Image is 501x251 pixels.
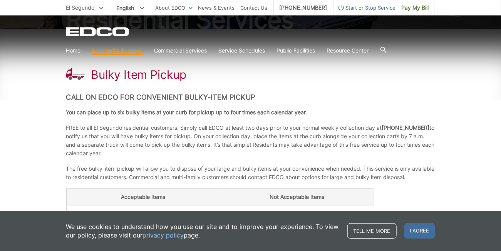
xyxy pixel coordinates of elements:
[111,2,150,14] span: English
[232,209,370,218] li: Tires
[66,93,435,102] h2: Call on EDCO for Convenient Bulky-Item Pickup
[241,3,268,12] a: Contact Us
[121,193,165,200] strong: Acceptable Items
[91,68,186,81] h1: Bulky Item Pickup
[327,46,369,55] a: Resource Center
[277,46,315,55] a: Public Facilities
[402,3,429,12] span: Pay My Bill
[66,27,130,36] a: EDCD logo. Return to the homepage.
[154,46,207,55] a: Commercial Services
[270,193,325,200] strong: Not Acceptable Items
[382,124,430,131] strong: [PHONE_NUMBER]
[404,223,435,239] span: I agree
[66,4,95,11] span: El Segundo
[66,165,435,181] p: The free bulky-item pickup will allow you to dispose of your large and bulky items at your conven...
[66,46,81,55] a: Home
[66,124,435,158] p: FREE to all El Segundo residential customers. Simply call EDCO at least two days prior to your no...
[92,46,143,55] a: Residential Services
[347,223,397,239] a: Tell me more
[219,46,265,55] a: Service Schedules
[143,231,184,239] a: privacy policy
[66,222,340,239] p: We use cookies to understand how you use our site and to improve your experience. To view our pol...
[156,3,193,12] a: About EDCO
[198,3,235,12] a: News & Events
[66,109,307,115] strong: You can place up to six bulky items at your curb for pickup up to four times each calendar year.
[78,209,216,218] li: Furniture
